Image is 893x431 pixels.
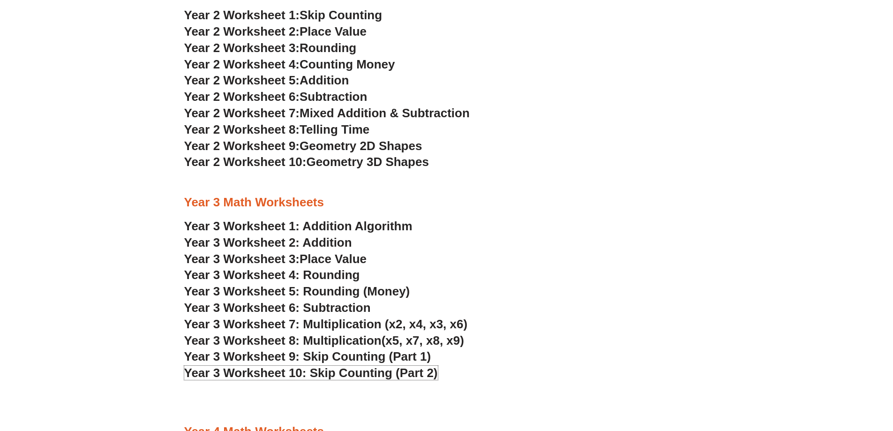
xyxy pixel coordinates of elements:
a: Year 2 Worksheet 10:Geometry 3D Shapes [184,155,429,169]
a: Year 3 Worksheet 7: Multiplication (x2, x4, x3, x6) [184,317,468,331]
span: (x5, x7, x8, x9) [382,333,464,348]
span: Year 2 Worksheet 2: [184,24,300,38]
span: Year 3 Worksheet 3: [184,252,300,266]
span: Skip Counting [300,8,382,22]
span: Rounding [300,41,356,55]
span: Year 2 Worksheet 6: [184,90,300,104]
a: Year 3 Worksheet 2: Addition [184,235,352,250]
a: Year 2 Worksheet 6:Subtraction [184,90,368,104]
span: Year 2 Worksheet 1: [184,8,300,22]
a: Year 3 Worksheet 9: Skip Counting (Part 1) [184,349,431,363]
a: Year 2 Worksheet 9:Geometry 2D Shapes [184,139,422,153]
a: Year 3 Worksheet 6: Subtraction [184,301,371,315]
span: Year 3 Worksheet 8: Multiplication [184,333,382,348]
span: Year 2 Worksheet 10: [184,155,307,169]
a: Year 3 Worksheet 10: Skip Counting (Part 2) [184,366,438,380]
span: Year 2 Worksheet 9: [184,139,300,153]
span: Year 2 Worksheet 7: [184,106,300,120]
span: Subtraction [300,90,367,104]
h3: Year 3 Math Worksheets [184,195,709,211]
span: Year 2 Worksheet 8: [184,122,300,136]
span: Counting Money [300,57,395,71]
span: Year 2 Worksheet 5: [184,73,300,87]
a: Year 2 Worksheet 2:Place Value [184,24,367,38]
a: Year 3 Worksheet 1: Addition Algorithm [184,219,413,233]
iframe: Chat Widget [737,325,893,431]
a: Year 2 Worksheet 8:Telling Time [184,122,370,136]
span: Geometry 3D Shapes [306,155,428,169]
span: Place Value [300,24,367,38]
span: Mixed Addition & Subtraction [300,106,470,120]
span: Year 2 Worksheet 3: [184,41,300,55]
span: Place Value [300,252,367,266]
a: Year 2 Worksheet 1:Skip Counting [184,8,383,22]
a: Year 3 Worksheet 3:Place Value [184,252,367,266]
a: Year 2 Worksheet 5:Addition [184,73,349,87]
span: Addition [300,73,349,87]
a: Year 2 Worksheet 3:Rounding [184,41,357,55]
a: Year 3 Worksheet 8: Multiplication(x5, x7, x8, x9) [184,333,464,348]
a: Year 2 Worksheet 4:Counting Money [184,57,395,71]
span: Telling Time [300,122,369,136]
a: Year 3 Worksheet 5: Rounding (Money) [184,284,410,298]
span: Geometry 2D Shapes [300,139,422,153]
span: Year 2 Worksheet 4: [184,57,300,71]
a: Year 2 Worksheet 7:Mixed Addition & Subtraction [184,106,470,120]
a: Year 3 Worksheet 4: Rounding [184,268,360,282]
